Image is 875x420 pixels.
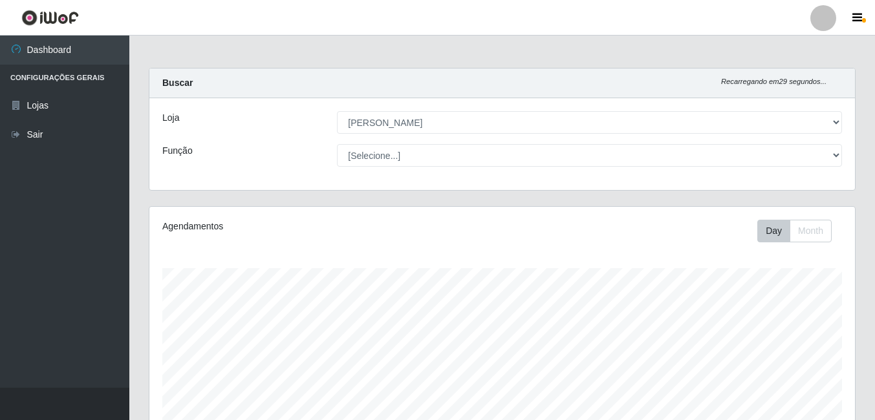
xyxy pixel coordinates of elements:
[162,111,179,125] label: Loja
[21,10,79,26] img: CoreUI Logo
[757,220,842,242] div: Toolbar with button groups
[757,220,790,242] button: Day
[162,144,193,158] label: Função
[790,220,832,242] button: Month
[757,220,832,242] div: First group
[162,220,434,233] div: Agendamentos
[162,78,193,88] strong: Buscar
[721,78,826,85] i: Recarregando em 29 segundos...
